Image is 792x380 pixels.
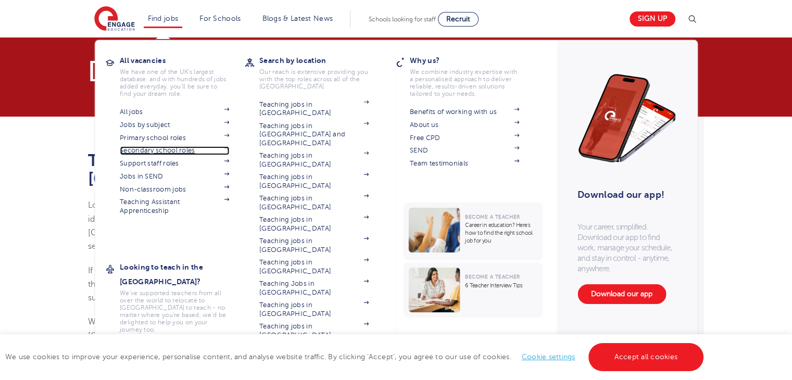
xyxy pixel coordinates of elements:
[120,159,229,168] a: Support staff roles
[259,258,369,275] a: Teaching jobs in [GEOGRAPHIC_DATA]
[465,214,520,220] span: Become a Teacher
[410,53,535,68] h3: Why us?
[259,301,369,318] a: Teaching jobs in [GEOGRAPHIC_DATA]
[403,262,545,318] a: Become a Teacher6 Teacher Interview Tips
[88,317,493,354] span: We are accomplished at successfully recruiting local teaching talent throughout [GEOGRAPHIC_DATA]...
[259,151,369,169] a: Teaching jobs in [GEOGRAPHIC_DATA]
[120,260,245,289] h3: Looking to teach in the [GEOGRAPHIC_DATA]?
[403,202,545,260] a: Become a TeacherCareer in education? Here’s how to find the right school job for you
[259,194,369,211] a: Teaching jobs in [GEOGRAPHIC_DATA]
[630,11,675,27] a: Sign up
[446,15,470,23] span: Recruit
[465,221,537,245] p: Career in education? Here’s how to find the right school job for you
[410,121,519,129] a: About us
[259,173,369,190] a: Teaching jobs in [GEOGRAPHIC_DATA]
[259,237,369,254] a: Teaching jobs in [GEOGRAPHIC_DATA]
[259,216,369,233] a: Teaching jobs in [GEOGRAPHIC_DATA]
[120,53,245,68] h3: All vacancies
[465,274,520,280] span: Become a Teacher
[120,172,229,181] a: Jobs in SEND
[369,16,436,23] span: Schools looking for staff
[5,353,706,361] span: We use cookies to improve your experience, personalise content, and analyse website traffic. By c...
[120,185,229,194] a: Non-classroom jobs
[262,15,333,22] a: Blogs & Latest News
[410,146,519,155] a: SEND
[120,198,229,215] a: Teaching Assistant Apprenticeship
[259,280,369,297] a: Teaching Jobs in [GEOGRAPHIC_DATA]
[120,68,229,97] p: We have one of the UK's largest database. and with hundreds of jobs added everyday. you'll be sur...
[259,68,369,90] p: Our reach is extensive providing you with the top roles across all of the [GEOGRAPHIC_DATA]
[410,53,535,97] a: Why us?We combine industry expertise with a personalised approach to deliver reliable, results-dr...
[120,134,229,142] a: Primary school roles
[199,15,241,22] a: For Schools
[259,53,384,90] a: Search by locationOur reach is extensive providing you with the top roles across all of the [GEOG...
[120,121,229,129] a: Jobs by subject
[88,151,494,188] h1: Teaching Recruitment Agency in [GEOGRAPHIC_DATA], [GEOGRAPHIC_DATA]
[259,100,369,118] a: Teaching jobs in [GEOGRAPHIC_DATA]
[259,53,384,68] h3: Search by location
[120,260,245,333] a: Looking to teach in the [GEOGRAPHIC_DATA]?We've supported teachers from all over the world to rel...
[88,58,494,83] p: [GEOGRAPHIC_DATA]
[577,284,666,304] a: Download our app
[94,6,135,32] img: Engage Education
[259,122,369,147] a: Teaching jobs in [GEOGRAPHIC_DATA] and [GEOGRAPHIC_DATA]
[120,108,229,116] a: All jobs
[410,108,519,116] a: Benefits of working with us
[588,343,704,371] a: Accept all cookies
[120,146,229,155] a: Secondary school roles
[438,12,479,27] a: Recruit
[410,68,519,97] p: We combine industry expertise with a personalised approach to deliver reliable, results-driven so...
[410,159,519,168] a: Team testimonials
[577,183,672,206] h3: Download our app!
[259,322,369,339] a: Teaching jobs in [GEOGRAPHIC_DATA]
[88,266,487,303] span: If you’re a teacher, teaching assistant or supply staff member keen to progress your career, you’...
[120,53,245,97] a: All vacanciesWe have one of the UK's largest database. and with hundreds of jobs added everyday. ...
[88,200,489,251] span: Located in [GEOGRAPHIC_DATA] – the hub of [GEOGRAPHIC_DATA] – our [GEOGRAPHIC_DATA] office is ide...
[410,134,519,142] a: Free CPD
[522,353,575,361] a: Cookie settings
[120,289,229,333] p: We've supported teachers from all over the world to relocate to [GEOGRAPHIC_DATA] to teach - no m...
[148,15,179,22] a: Find jobs
[577,222,676,274] p: Your career, simplified. Download our app to find work, manage your schedule, and stay in control...
[465,282,537,289] p: 6 Teacher Interview Tips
